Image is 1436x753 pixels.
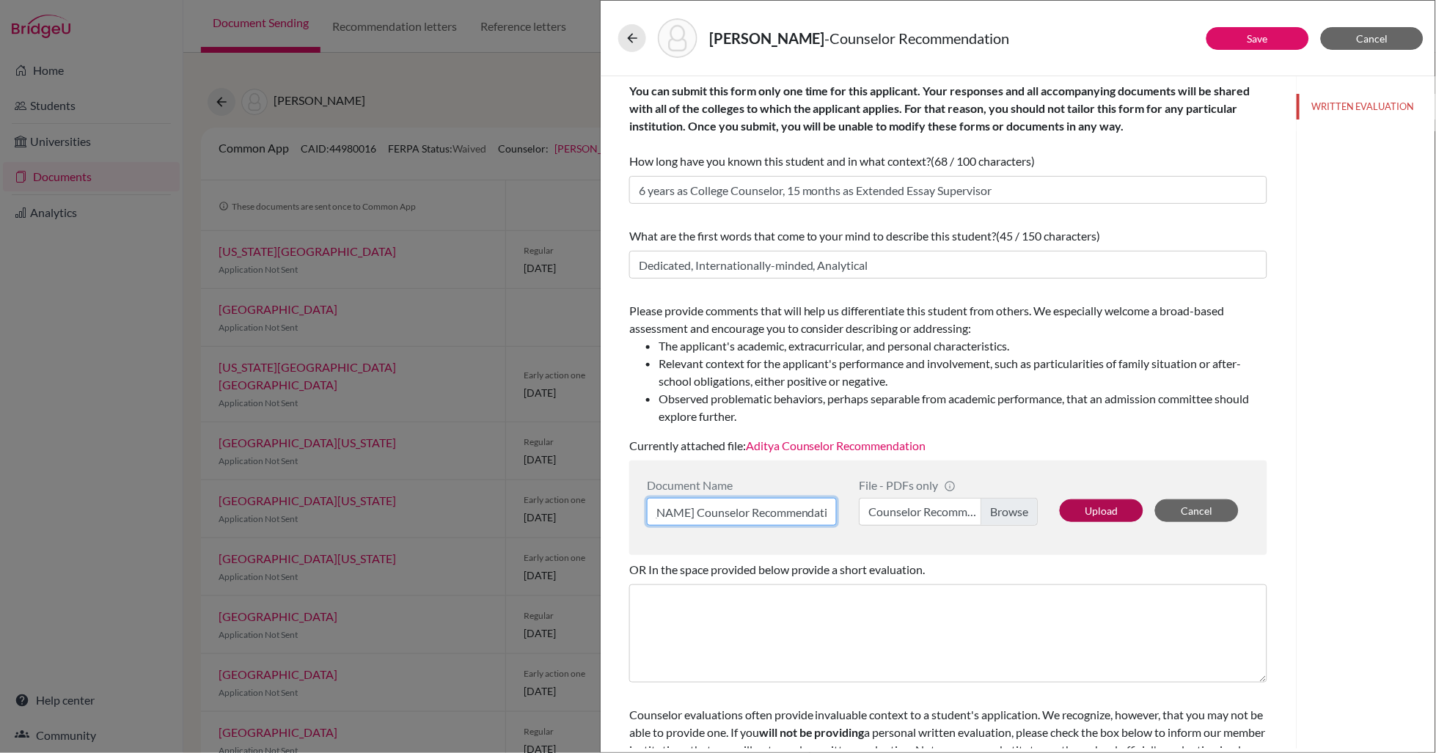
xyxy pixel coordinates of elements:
li: Observed problematic behaviors, perhaps separable from academic performance, that an admission co... [659,390,1267,425]
li: The applicant's academic, extracurricular, and personal characteristics. [659,337,1267,355]
span: What are the first words that come to your mind to describe this student? [629,229,997,243]
span: OR In the space provided below provide a short evaluation. [629,562,926,576]
span: (68 / 100 characters) [931,154,1036,168]
div: File - PDFs only [859,478,1038,492]
span: (45 / 150 characters) [997,229,1101,243]
div: Currently attached file: [629,296,1267,460]
strong: [PERSON_NAME] [709,29,825,47]
button: Upload [1060,499,1143,522]
button: Cancel [1155,499,1239,522]
label: Counselor Recommendation [PERSON_NAME] (1).pdf [859,498,1038,526]
b: You can submit this form only one time for this applicant. Your responses and all accompanying do... [629,84,1250,133]
span: How long have you known this student and in what context? [629,84,1250,168]
li: Relevant context for the applicant's performance and involvement, such as particularities of fami... [659,355,1267,390]
span: - Counselor Recommendation [825,29,1010,47]
span: Please provide comments that will help us differentiate this student from others. We especially w... [629,304,1267,425]
a: Aditya Counselor Recommendation [746,438,926,452]
button: WRITTEN EVALUATION [1297,94,1435,120]
b: will not be providing [759,725,865,739]
span: info [944,480,956,492]
div: Document Name [647,478,837,492]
